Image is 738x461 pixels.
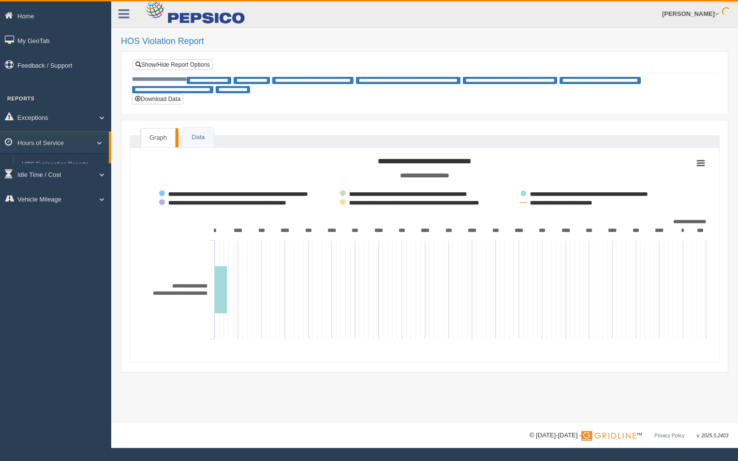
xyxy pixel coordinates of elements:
[183,128,213,147] a: Data
[654,433,684,438] a: Privacy Policy
[697,433,728,438] span: v. 2025.5.2403
[141,128,176,147] a: Graph
[132,94,183,104] button: Download Data
[581,431,636,441] img: Gridline
[133,59,213,70] a: Show/Hide Report Options
[121,37,728,46] h2: HOS Violation Report
[530,431,728,441] div: © [DATE]-[DATE] - ™
[17,156,109,173] a: HOS Explanation Reports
